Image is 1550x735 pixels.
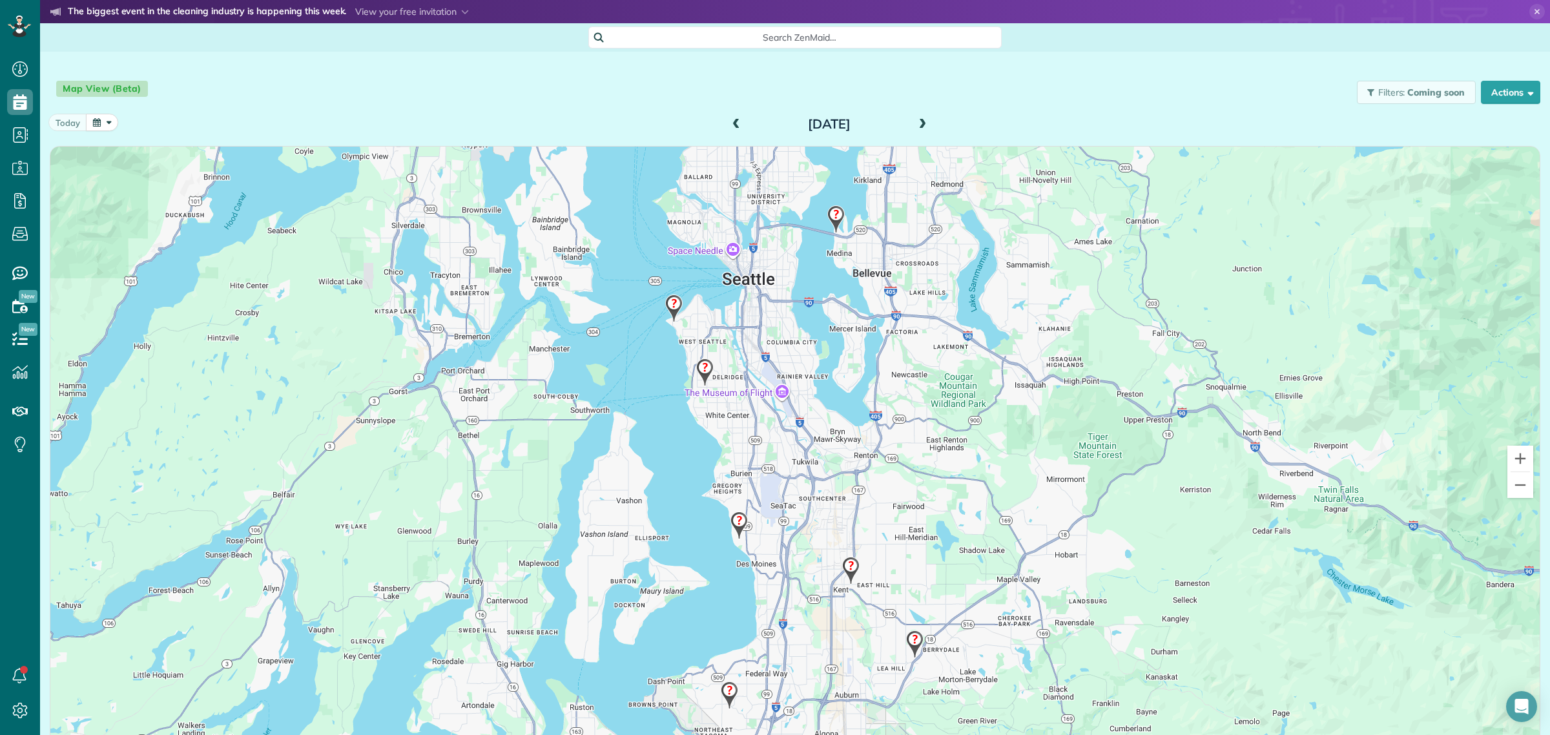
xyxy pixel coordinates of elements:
[19,290,37,303] span: New
[56,81,148,97] span: Map View (Beta)
[1507,472,1533,498] button: Zoom out
[749,117,910,131] h2: [DATE]
[1378,87,1405,98] span: Filters:
[1507,446,1533,471] button: Zoom in
[68,5,346,19] strong: The biggest event in the cleaning industry is happening this week.
[1481,81,1540,104] button: Actions
[48,114,87,131] button: today
[1506,691,1537,722] div: Open Intercom Messenger
[19,323,37,336] span: New
[1407,87,1465,98] span: Coming soon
